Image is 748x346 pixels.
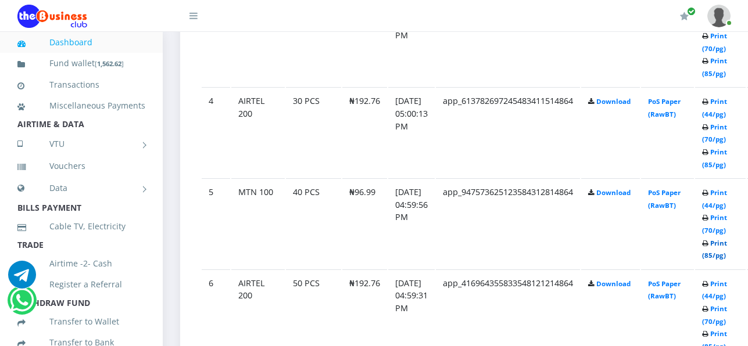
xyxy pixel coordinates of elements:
[702,56,727,78] a: Print (85/pg)
[702,188,727,210] a: Print (44/pg)
[702,147,727,169] a: Print (85/pg)
[342,87,387,177] td: ₦192.76
[388,87,435,177] td: [DATE] 05:00:13 PM
[202,178,230,268] td: 5
[342,178,387,268] td: ₦96.99
[702,239,727,260] a: Print (85/pg)
[702,122,727,144] a: Print (70/pg)
[231,178,285,268] td: MTN 100
[17,308,145,335] a: Transfer to Wallet
[707,5,731,27] img: User
[17,153,145,179] a: Vouchers
[388,178,435,268] td: [DATE] 04:59:56 PM
[17,129,145,158] a: VTU
[702,304,727,326] a: Print (70/pg)
[97,59,121,68] b: 1,562.62
[17,50,145,77] a: Fund wallet[1,562.62]
[648,97,681,118] a: PoS Paper (RawBT)
[8,269,36,289] a: Chat for support
[702,31,727,53] a: Print (70/pg)
[702,213,727,235] a: Print (70/pg)
[702,97,727,118] a: Print (44/pg)
[702,279,727,301] a: Print (44/pg)
[596,97,631,106] a: Download
[286,178,341,268] td: 40 PCS
[231,87,285,177] td: AIRTEL 200
[17,271,145,298] a: Register a Referral
[596,188,631,197] a: Download
[286,87,341,177] td: 30 PCS
[10,295,34,314] a: Chat for support
[17,174,145,203] a: Data
[17,71,145,98] a: Transactions
[17,213,145,240] a: Cable TV, Electricity
[202,87,230,177] td: 4
[17,5,87,28] img: Logo
[17,29,145,56] a: Dashboard
[17,92,145,119] a: Miscellaneous Payments
[596,279,631,288] a: Download
[95,59,124,68] small: [ ]
[436,87,580,177] td: app_613782697245483411514864
[436,178,580,268] td: app_947573625123584312814864
[680,12,689,21] i: Renew/Upgrade Subscription
[648,279,681,301] a: PoS Paper (RawBT)
[687,7,696,16] span: Renew/Upgrade Subscription
[17,250,145,277] a: Airtime -2- Cash
[648,188,681,210] a: PoS Paper (RawBT)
